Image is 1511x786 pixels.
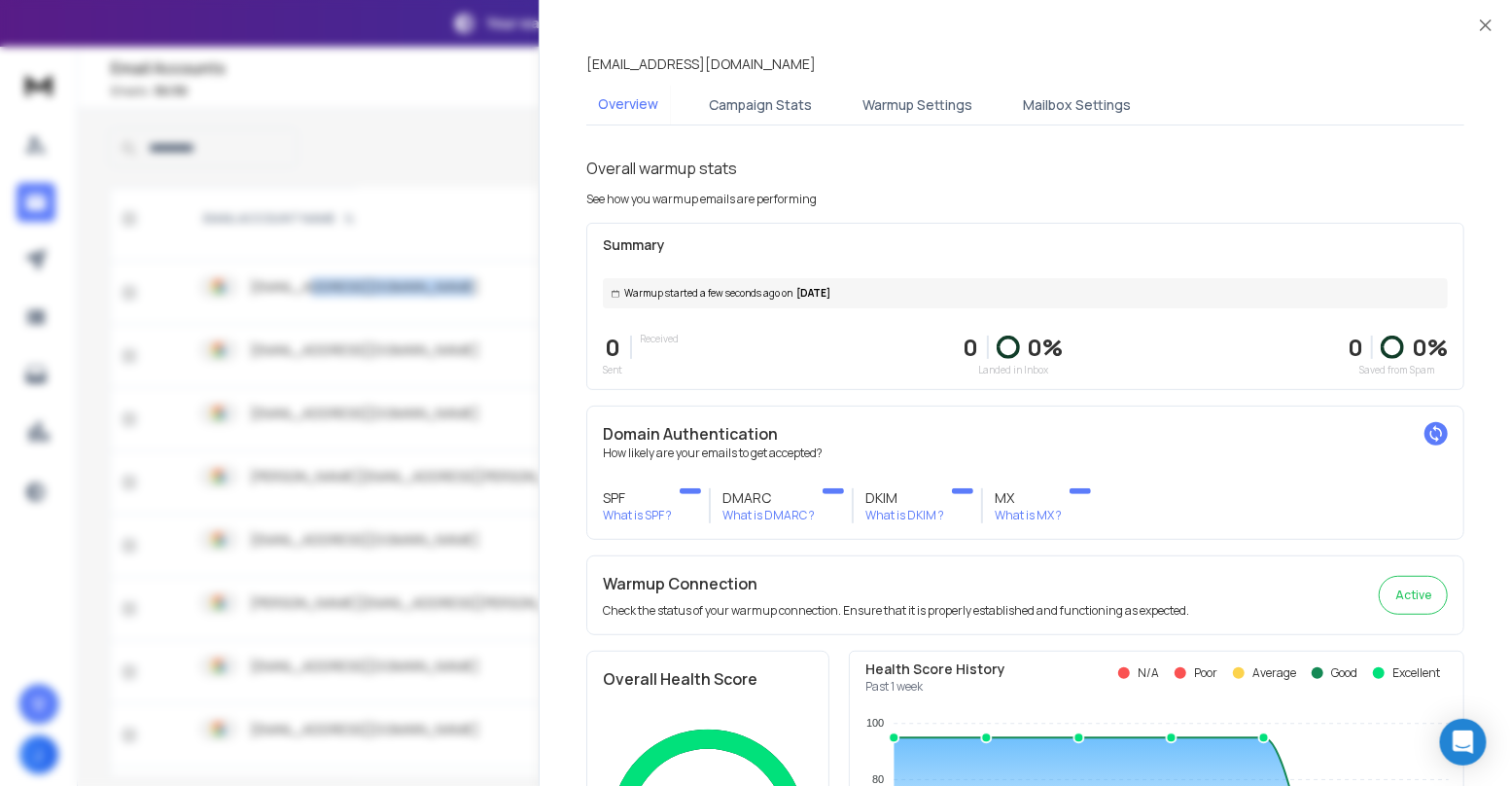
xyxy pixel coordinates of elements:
[1348,363,1448,377] p: Saved from Spam
[603,446,1448,461] p: How likely are your emails to get accepted?
[1138,665,1159,681] p: N/A
[1392,665,1440,681] p: Excellent
[995,488,1062,508] h3: MX
[603,278,1448,308] div: [DATE]
[865,508,944,523] p: What is DKIM ?
[603,332,622,363] p: 0
[1011,84,1142,126] button: Mailbox Settings
[586,54,816,74] p: [EMAIL_ADDRESS][DOMAIN_NAME]
[1379,576,1448,615] button: Active
[851,84,984,126] button: Warmup Settings
[603,508,672,523] p: What is SPF ?
[1331,665,1357,681] p: Good
[586,192,817,207] p: See how you warmup emails are performing
[722,508,815,523] p: What is DMARC ?
[603,422,1448,446] h2: Domain Authentication
[964,332,979,363] p: 0
[1348,331,1363,363] strong: 0
[865,660,1005,679] p: Health Score History
[872,773,884,785] tspan: 80
[624,286,792,301] span: Warmup started a few seconds ago on
[995,508,1062,523] p: What is MX ?
[603,572,1189,595] h2: Warmup Connection
[1412,332,1448,363] p: 0 %
[1194,665,1217,681] p: Poor
[865,679,1005,695] p: Past 1 week
[603,603,1189,619] p: Check the status of your warmup connection. Ensure that it is properly established and functionin...
[964,363,1064,377] p: Landed in Inbox
[865,488,944,508] h3: DKIM
[640,332,679,346] p: Received
[586,83,670,127] button: Overview
[603,363,622,377] p: Sent
[603,235,1448,255] p: Summary
[722,488,815,508] h3: DMARC
[1028,332,1064,363] p: 0 %
[697,84,824,126] button: Campaign Stats
[586,157,737,180] h1: Overall warmup stats
[866,718,884,730] tspan: 100
[603,488,672,508] h3: SPF
[1440,719,1487,766] div: Open Intercom Messenger
[603,667,813,691] h2: Overall Health Score
[1252,665,1296,681] p: Average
